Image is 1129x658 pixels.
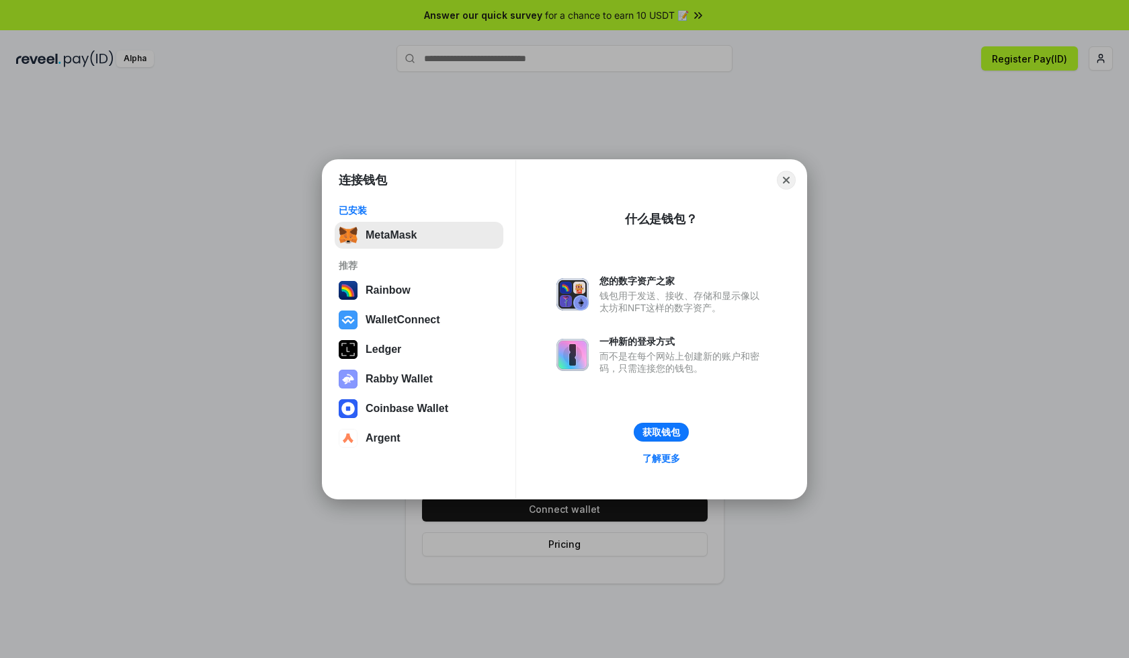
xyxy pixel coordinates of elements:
[366,432,401,444] div: Argent
[339,340,358,359] img: svg+xml,%3Csvg%20xmlns%3D%22http%3A%2F%2Fwww.w3.org%2F2000%2Fsvg%22%20width%3D%2228%22%20height%3...
[339,172,387,188] h1: 连接钱包
[335,395,503,422] button: Coinbase Wallet
[634,423,689,442] button: 获取钱包
[625,211,698,227] div: 什么是钱包？
[599,335,766,347] div: 一种新的登录方式
[366,284,411,296] div: Rainbow
[339,226,358,245] img: svg+xml,%3Csvg%20fill%3D%22none%22%20height%3D%2233%22%20viewBox%3D%220%200%2035%2033%22%20width%...
[366,314,440,326] div: WalletConnect
[339,429,358,448] img: svg+xml,%3Csvg%20width%3D%2228%22%20height%3D%2228%22%20viewBox%3D%220%200%2028%2028%22%20fill%3D...
[556,278,589,311] img: svg+xml,%3Csvg%20xmlns%3D%22http%3A%2F%2Fwww.w3.org%2F2000%2Fsvg%22%20fill%3D%22none%22%20viewBox...
[335,366,503,393] button: Rabby Wallet
[599,275,766,287] div: 您的数字资产之家
[339,204,499,216] div: 已安装
[339,259,499,272] div: 推荐
[556,339,589,371] img: svg+xml,%3Csvg%20xmlns%3D%22http%3A%2F%2Fwww.w3.org%2F2000%2Fsvg%22%20fill%3D%22none%22%20viewBox...
[777,171,796,190] button: Close
[335,425,503,452] button: Argent
[366,403,448,415] div: Coinbase Wallet
[339,281,358,300] img: svg+xml,%3Csvg%20width%3D%22120%22%20height%3D%22120%22%20viewBox%3D%220%200%20120%20120%22%20fil...
[599,290,766,314] div: 钱包用于发送、接收、存储和显示像以太坊和NFT这样的数字资产。
[599,350,766,374] div: 而不是在每个网站上创建新的账户和密码，只需连接您的钱包。
[339,311,358,329] img: svg+xml,%3Csvg%20width%3D%2228%22%20height%3D%2228%22%20viewBox%3D%220%200%2028%2028%22%20fill%3D...
[634,450,688,467] a: 了解更多
[642,452,680,464] div: 了解更多
[642,426,680,438] div: 获取钱包
[335,336,503,363] button: Ledger
[339,370,358,388] img: svg+xml,%3Csvg%20xmlns%3D%22http%3A%2F%2Fwww.w3.org%2F2000%2Fsvg%22%20fill%3D%22none%22%20viewBox...
[366,373,433,385] div: Rabby Wallet
[335,222,503,249] button: MetaMask
[339,399,358,418] img: svg+xml,%3Csvg%20width%3D%2228%22%20height%3D%2228%22%20viewBox%3D%220%200%2028%2028%22%20fill%3D...
[335,306,503,333] button: WalletConnect
[366,343,401,356] div: Ledger
[366,229,417,241] div: MetaMask
[335,277,503,304] button: Rainbow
